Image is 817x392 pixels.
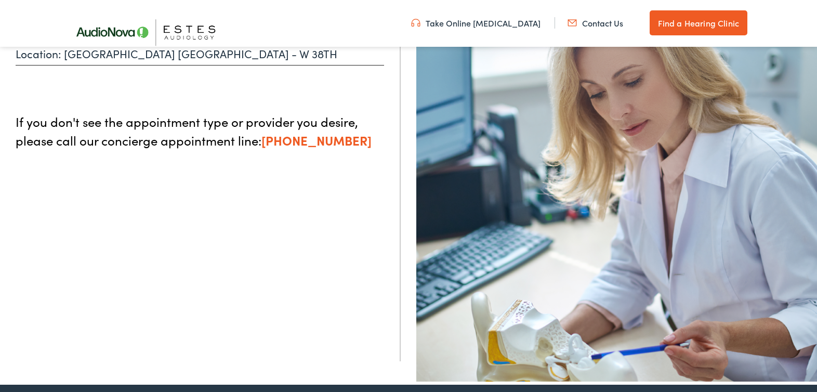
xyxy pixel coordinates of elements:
[16,43,384,66] p: Location: [GEOGRAPHIC_DATA] [GEOGRAPHIC_DATA] - W 38TH
[568,17,577,29] img: utility icon
[411,17,541,29] a: Take Online [MEDICAL_DATA]
[650,10,747,35] a: Find a Hearing Clinic
[261,132,372,149] a: [PHONE_NUMBER]
[16,112,384,150] p: If you don't see the appointment type or provider you desire, please call our concierge appointme...
[568,17,623,29] a: Contact Us
[411,17,420,29] img: utility icon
